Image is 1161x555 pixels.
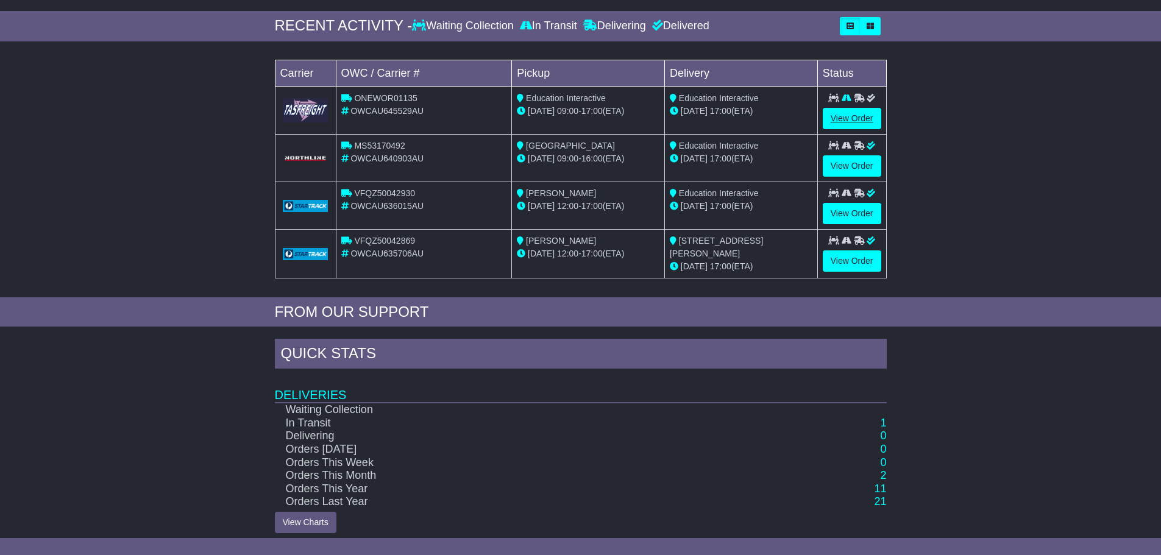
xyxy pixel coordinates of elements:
div: (ETA) [670,260,812,273]
span: [DATE] [528,249,555,258]
td: Orders This Month [275,469,773,483]
span: Education Interactive [526,93,606,103]
div: RECENT ACTIVITY - [275,17,413,35]
td: Orders [DATE] [275,443,773,456]
span: Education Interactive [679,141,759,150]
div: - (ETA) [517,247,659,260]
div: Waiting Collection [412,19,516,33]
span: OWCAU640903AU [350,154,424,163]
span: VFQZ50042869 [354,236,415,246]
a: 21 [874,495,886,507]
div: (ETA) [670,152,812,165]
span: [DATE] [528,201,555,211]
a: View Order [823,108,881,129]
div: Quick Stats [275,339,887,372]
a: View Order [823,155,881,177]
span: 09:00 [557,106,578,116]
td: Deliveries [275,372,887,403]
span: [GEOGRAPHIC_DATA] [526,141,615,150]
span: OWCAU645529AU [350,106,424,116]
a: View Charts [275,512,336,533]
span: OWCAU635706AU [350,249,424,258]
a: View Order [823,250,881,272]
a: 11 [874,483,886,495]
span: [DATE] [681,201,708,211]
div: - (ETA) [517,152,659,165]
td: Orders This Week [275,456,773,470]
a: 0 [880,443,886,455]
td: OWC / Carrier # [336,60,512,87]
span: VFQZ50042930 [354,188,415,198]
img: GetCarrierServiceLogo [283,248,328,260]
span: Education Interactive [679,188,759,198]
span: 17:00 [710,154,731,163]
td: Delivery [664,60,817,87]
a: 1 [880,417,886,429]
div: - (ETA) [517,105,659,118]
a: 0 [880,456,886,468]
span: 17:00 [710,106,731,116]
span: 17:00 [581,249,603,258]
span: OWCAU636015AU [350,201,424,211]
span: [DATE] [681,154,708,163]
td: Waiting Collection [275,403,773,417]
div: - (ETA) [517,200,659,213]
td: Delivering [275,430,773,443]
a: 2 [880,469,886,481]
span: [DATE] [681,261,708,271]
span: Education Interactive [679,93,759,103]
span: [STREET_ADDRESS][PERSON_NAME] [670,236,763,258]
img: GetCarrierServiceLogo [283,98,328,122]
a: 0 [880,430,886,442]
span: 17:00 [710,261,731,271]
span: [PERSON_NAME] [526,236,596,246]
span: MS53170492 [354,141,405,150]
td: Pickup [512,60,665,87]
span: [DATE] [681,106,708,116]
span: 09:00 [557,154,578,163]
div: Delivering [580,19,649,33]
td: Status [817,60,886,87]
span: 12:00 [557,249,578,258]
div: (ETA) [670,200,812,213]
img: GetCarrierServiceLogo [283,155,328,162]
span: 17:00 [710,201,731,211]
span: [DATE] [528,154,555,163]
a: View Order [823,203,881,224]
span: [PERSON_NAME] [526,188,596,198]
span: ONEWOR01135 [354,93,417,103]
span: 12:00 [557,201,578,211]
span: 17:00 [581,106,603,116]
span: [DATE] [528,106,555,116]
span: 16:00 [581,154,603,163]
td: Orders This Year [275,483,773,496]
div: (ETA) [670,105,812,118]
img: GetCarrierServiceLogo [283,200,328,212]
div: FROM OUR SUPPORT [275,303,887,321]
td: In Transit [275,417,773,430]
td: Carrier [275,60,336,87]
div: Delivered [649,19,709,33]
td: Orders Last Year [275,495,773,509]
span: 17:00 [581,201,603,211]
div: In Transit [517,19,580,33]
